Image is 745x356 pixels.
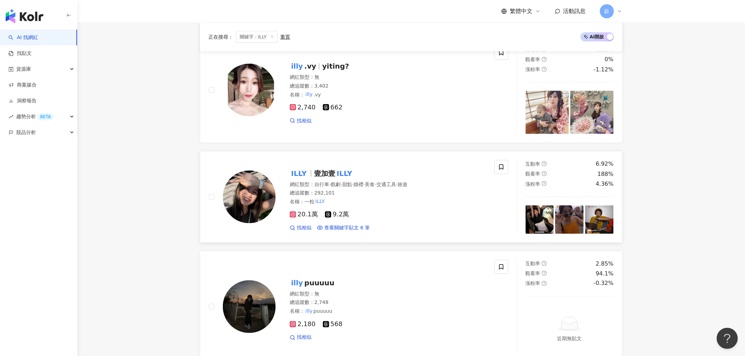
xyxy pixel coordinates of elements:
a: KOL AvatarILLY壹加壹ILLY網紅類型：自行車·戲劇·甜點·婚禮·美食·交通工具·旅遊總追蹤數：292,101名稱：一粒ILLY20.1萬9.2萬找相似查看關鍵字貼文 6 筆互動率q... [200,151,622,242]
a: 找貼文 [8,50,32,57]
span: yiting? [322,62,349,70]
span: question-circle [542,271,547,276]
span: 找相似 [297,224,312,231]
a: 查看關鍵字貼文 6 筆 [317,224,370,231]
span: 活動訊息 [563,8,586,14]
span: 20.1萬 [290,211,318,218]
span: question-circle [542,161,547,166]
a: KOL Avatarilly.vyyiting?網紅類型：無總追蹤數：3,402名稱：illy.vy2,740662找相似互動率question-circle3.43%觀看率question-c... [200,37,622,143]
span: 查看關鍵字貼文 6 筆 [324,224,370,231]
span: 繁體中文 [510,7,532,15]
span: 568 [323,321,343,328]
img: KOL Avatar [223,64,276,116]
span: 壹加壹 [314,169,335,178]
a: 找相似 [290,334,312,341]
span: 婚禮 [353,182,363,187]
img: post-image [526,205,554,234]
span: puuuuu [305,279,335,287]
a: searchAI 找網紅 [8,34,38,41]
span: 趨勢分析 [16,109,54,125]
div: BETA [37,113,54,120]
span: 關鍵字：ILLY [236,31,278,43]
span: · [375,182,376,187]
iframe: Help Scout Beacon - Open [717,328,738,349]
span: 觀看率 [526,57,540,62]
img: post-image [555,205,584,234]
span: question-circle [542,67,547,72]
span: · [329,182,331,187]
div: 2.85% [596,260,614,268]
span: 漲粉率 [526,281,540,286]
a: 洞察報告 [8,97,37,104]
div: -0.32% [594,280,614,287]
span: puuuuu [314,309,332,314]
span: · [363,182,365,187]
img: logo [6,9,43,23]
mark: illy [290,278,305,289]
div: 6.92% [596,160,614,168]
span: 觀看率 [526,171,540,177]
a: 商案媒合 [8,82,37,89]
span: 自行車 [314,182,329,187]
div: 188% [597,170,614,178]
span: .vy [305,62,317,70]
div: 網紅類型 ： [290,181,486,188]
mark: illy [290,61,305,72]
div: 近期無貼文 [557,335,582,343]
span: 漲粉率 [526,181,540,187]
span: 正在搜尋 ： [208,34,233,40]
mark: ILLY [335,168,353,179]
span: 互動率 [526,261,540,266]
span: 觀看率 [526,271,540,276]
mark: illy [305,91,314,98]
span: 662 [323,104,343,111]
span: 找相似 [297,117,312,125]
img: post-image [585,205,614,234]
img: post-image [570,91,614,134]
span: · [396,182,397,187]
span: 交通工具 [376,182,396,187]
a: 找相似 [290,224,312,231]
div: 94.1% [596,270,614,278]
mark: illy [305,307,314,315]
span: · [340,182,342,187]
span: 旅遊 [398,182,408,187]
a: 找相似 [290,117,312,125]
mark: ILLY [290,168,308,179]
span: 甜點 [342,182,352,187]
span: 9.2萬 [325,211,349,218]
span: question-circle [542,261,547,266]
span: question-circle [542,181,547,186]
span: 戲劇 [331,182,340,187]
span: 資源庫 [16,61,31,77]
span: 2,740 [290,104,316,111]
span: question-circle [542,171,547,176]
div: 重置 [281,34,290,40]
span: 一粒 [305,199,314,204]
img: post-image [526,91,569,134]
mark: ILLY [314,198,326,205]
span: question-circle [542,57,547,62]
span: 美食 [365,182,375,187]
div: 4.36% [596,180,614,188]
span: question-circle [542,281,547,286]
span: 2,180 [290,321,316,328]
div: 網紅類型 ： 無 [290,74,486,81]
span: 名稱 ： [290,307,332,315]
span: .vy [314,92,321,97]
span: · [352,182,353,187]
div: 網紅類型 ： 無 [290,291,486,298]
div: 總追蹤數 ： 2,748 [290,299,486,306]
div: 總追蹤數 ： 292,101 [290,190,486,197]
span: 找相似 [297,334,312,341]
div: 0% [605,56,614,63]
img: KOL Avatar [223,280,276,333]
div: -1.12% [594,66,614,74]
img: KOL Avatar [223,171,276,223]
div: 總追蹤數 ： 3,402 [290,83,486,90]
span: 名稱 ： [290,91,321,98]
span: rise [8,114,13,119]
span: 競品分析 [16,125,36,140]
span: 互動率 [526,161,540,167]
span: 名稱 ： [290,198,326,205]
